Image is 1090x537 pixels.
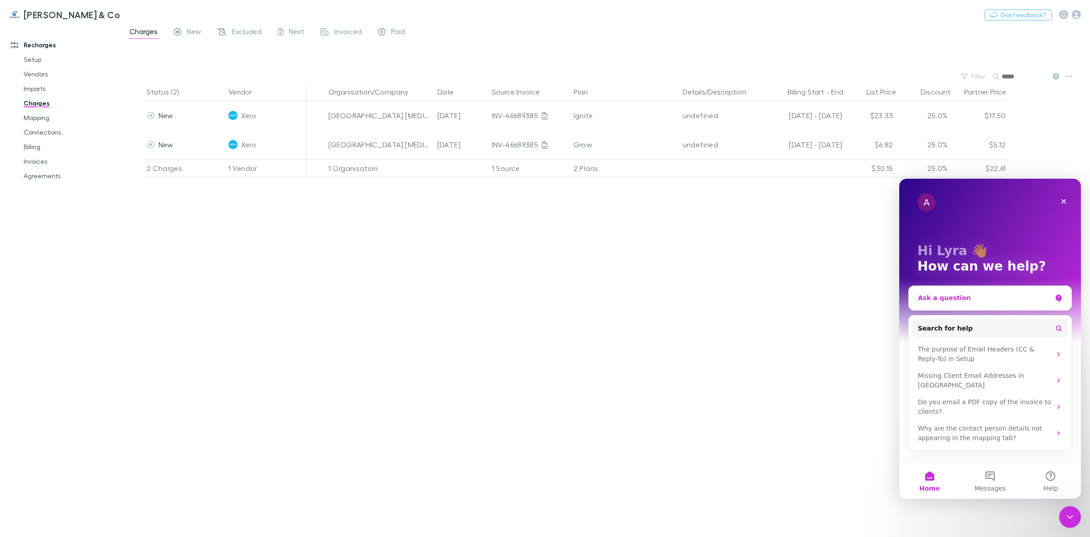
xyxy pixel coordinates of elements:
[683,101,757,130] div: undefined
[574,83,599,101] button: Plan
[488,159,570,177] div: 1 Source
[325,159,434,177] div: 1 Organisation
[492,130,566,159] div: INV-46689385
[328,130,430,159] div: [GEOGRAPHIC_DATA] [MEDICAL_DATA] Pty Ltd
[951,159,1006,177] div: $22.61
[437,83,465,101] button: Date
[334,27,362,39] span: Invoiced
[15,52,128,67] a: Setup
[492,83,550,101] button: Source Invoice
[788,83,824,101] button: Billing Start
[492,101,566,130] div: INV-46689385
[956,71,991,82] button: Filter
[683,130,757,159] div: undefined
[15,125,128,140] a: Connections
[24,9,120,20] h3: [PERSON_NAME] & Co
[129,27,158,39] span: Charges
[574,101,675,130] div: Ignite
[15,154,128,169] a: Invoices
[951,130,1006,159] div: $5.12
[328,83,419,101] button: Organisation/Company
[683,83,757,101] button: Details/Description
[985,10,1052,20] button: Got Feedback?
[867,83,907,101] button: List Price
[159,111,173,120] span: New
[764,83,852,101] div: -
[4,4,125,25] a: [PERSON_NAME] & Co
[232,27,262,39] span: Excluded
[2,38,128,52] a: Recharges
[391,27,405,39] span: Paid
[228,140,238,149] img: Xero's Logo
[147,83,190,101] button: Status (2)
[842,130,897,159] div: $6.82
[897,130,951,159] div: 25.0%
[225,159,307,177] div: 1 Vendor
[228,111,238,120] img: Xero's Logo
[241,130,256,159] span: Xero
[15,110,128,125] a: Mapping
[574,130,675,159] div: Grow
[570,159,679,177] div: 2 Plans
[897,101,951,130] div: 25.0%
[951,101,1006,130] div: $17.50
[9,9,20,20] img: Cruz & Co's Logo
[434,130,488,159] div: [DATE]
[899,179,1081,499] iframe: Intercom live chat
[159,140,173,149] span: New
[15,140,128,154] a: Billing
[831,83,843,101] button: End
[842,159,897,177] div: $30.15
[187,27,201,39] span: New
[289,27,304,39] span: Next
[764,101,842,130] div: [DATE] - [DATE]
[964,83,1017,101] button: Partner Price
[143,159,225,177] div: 2 Charges
[15,81,128,96] a: Imports
[1059,506,1081,528] iframe: Intercom live chat
[15,67,128,81] a: Vendors
[842,101,897,130] div: $23.33
[921,83,961,101] button: Discount
[764,130,842,159] div: [DATE] - [DATE]
[434,101,488,130] div: [DATE]
[897,159,951,177] div: 25.0%
[241,101,256,130] span: Xero
[15,169,128,183] a: Agreements
[328,101,430,130] div: [GEOGRAPHIC_DATA] [MEDICAL_DATA] Pty Ltd
[228,83,263,101] button: Vendor
[15,96,128,110] a: Charges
